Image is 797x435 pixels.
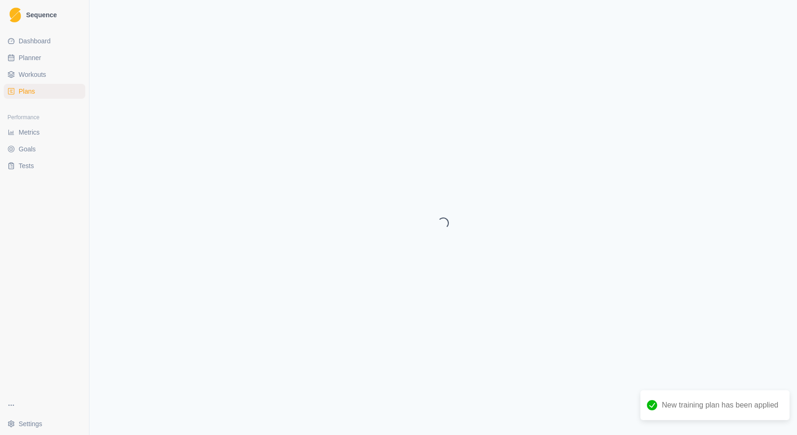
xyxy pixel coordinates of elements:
a: Tests [4,158,85,173]
a: Workouts [4,67,85,82]
a: Plans [4,84,85,99]
span: Metrics [19,128,40,137]
span: Plans [19,87,35,96]
a: Goals [4,142,85,156]
span: Dashboard [19,36,51,46]
div: Performance [4,110,85,125]
a: Planner [4,50,85,65]
img: Logo [9,7,21,23]
a: Dashboard [4,34,85,48]
div: New training plan has been applied [640,390,790,420]
span: Workouts [19,70,46,79]
span: Goals [19,144,36,154]
span: Tests [19,161,34,170]
span: Planner [19,53,41,62]
a: Metrics [4,125,85,140]
span: Sequence [26,12,57,18]
a: LogoSequence [4,4,85,26]
button: Settings [4,416,85,431]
